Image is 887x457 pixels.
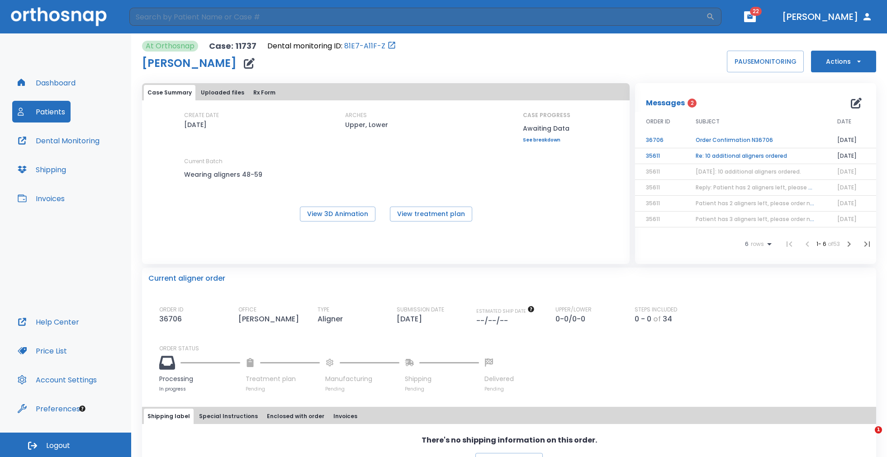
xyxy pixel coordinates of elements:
[696,168,801,175] span: [DATE]: 10 additional aligners ordered.
[246,374,320,384] p: Treatment plan
[635,314,651,325] p: 0 - 0
[238,306,256,314] p: OFFICE
[523,137,570,143] a: See breakdown
[837,118,851,126] span: DATE
[405,374,479,384] p: Shipping
[837,168,857,175] span: [DATE]
[646,199,660,207] span: 35611
[646,184,660,191] span: 35611
[635,132,685,148] td: 36706
[12,159,71,180] button: Shipping
[12,398,85,419] button: Preferences
[749,241,764,247] span: rows
[555,314,589,325] p: 0-0/0-0
[837,184,857,191] span: [DATE]
[696,118,720,126] span: SUBJECT
[750,7,762,16] span: 22
[344,41,385,52] a: 81E7-A11F-Z
[148,273,225,284] p: Current aligner order
[184,111,219,119] p: CREATE DATE
[816,240,828,248] span: 1 - 6
[696,199,832,207] span: Patient has 2 aligners left, please order next set!
[345,111,367,119] p: ARCHES
[12,369,102,391] button: Account Settings
[330,409,361,424] button: Invoices
[159,386,240,392] p: In progress
[727,51,804,72] button: PAUSEMONITORING
[267,41,342,52] p: Dental monitoring ID:
[635,306,677,314] p: STEPS INCLUDED
[146,41,194,52] p: At Orthosnap
[397,314,426,325] p: [DATE]
[78,405,86,413] div: Tooltip anchor
[12,311,85,333] button: Help Center
[484,374,514,384] p: Delivered
[129,8,706,26] input: Search by Patient Name or Case #
[837,199,857,207] span: [DATE]
[267,41,396,52] div: Open patient in dental monitoring portal
[195,409,261,424] button: Special Instructions
[246,386,320,392] p: Pending
[646,215,660,223] span: 35611
[159,306,183,314] p: ORDER ID
[159,314,185,325] p: 36706
[646,168,660,175] span: 35611
[12,72,81,94] button: Dashboard
[484,386,514,392] p: Pending
[422,435,597,446] p: There's no shipping information on this order.
[184,119,207,130] p: [DATE]
[325,386,399,392] p: Pending
[390,207,472,221] button: View treatment plan
[826,132,876,148] td: [DATE]
[159,344,870,353] p: ORDER STATUS
[476,316,512,326] p: --/--/--
[397,306,444,314] p: SUBMISSION DATE
[635,148,685,164] td: 35611
[209,41,256,52] p: Case: 11737
[12,101,71,122] button: Patients
[745,241,749,247] span: 6
[46,441,70,451] span: Logout
[325,374,399,384] p: Manufacturing
[142,58,237,69] h1: [PERSON_NAME]
[12,130,105,151] button: Dental Monitoring
[11,7,107,26] img: Orthosnap
[12,188,70,209] button: Invoices
[144,409,874,424] div: tabs
[238,314,303,325] p: [PERSON_NAME]
[523,123,570,134] p: Awaiting Data
[318,314,346,325] p: Aligner
[653,314,661,325] p: of
[696,184,849,191] span: Reply: Patient has 2 aligners left, please order next set!
[696,215,832,223] span: Patient has 3 aligners left, please order next set!
[405,386,479,392] p: Pending
[555,306,592,314] p: UPPER/LOWER
[778,9,876,25] button: [PERSON_NAME]
[318,306,329,314] p: TYPE
[184,169,266,180] p: Wearing aligners 48-59
[856,426,878,448] iframe: Intercom live chat
[663,314,672,325] p: 34
[811,51,876,72] button: Actions
[828,240,840,248] span: of 53
[184,157,266,165] p: Current Batch
[144,85,195,100] button: Case Summary
[826,148,876,164] td: [DATE]
[688,99,697,108] span: 2
[523,111,570,119] p: CASE PROGRESS
[144,409,194,424] button: Shipping label
[159,374,240,384] p: Processing
[837,215,857,223] span: [DATE]
[12,340,72,362] button: Price List
[263,409,328,424] button: Enclosed with order
[476,308,535,315] span: The date will be available after approving treatment plan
